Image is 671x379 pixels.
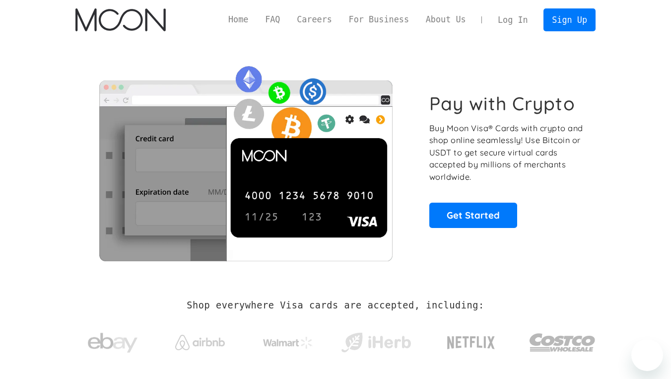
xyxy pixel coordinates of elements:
a: home [75,8,165,31]
img: iHerb [339,330,413,356]
p: Buy Moon Visa® Cards with crypto and shop online seamlessly! Use Bitcoin or USDT to get secure vi... [429,122,585,183]
a: Airbnb [163,325,237,355]
a: About Us [417,13,474,26]
img: ebay [88,327,137,359]
a: iHerb [339,320,413,361]
img: Costco [529,324,596,361]
img: Moon Logo [75,8,165,31]
a: FAQ [257,13,288,26]
iframe: Button to launch messaging window [631,339,663,371]
a: For Business [340,13,417,26]
h1: Pay with Crypto [429,92,575,115]
img: Netflix [446,330,496,355]
a: ebay [75,317,149,364]
img: Moon Cards let you spend your crypto anywhere Visa is accepted. [75,59,415,261]
a: Sign Up [543,8,595,31]
h2: Shop everywhere Visa cards are accepted, including: [187,300,484,311]
a: Netflix [427,320,516,360]
a: Costco [529,314,596,366]
a: Get Started [429,203,517,227]
img: Airbnb [175,335,225,350]
a: Home [220,13,257,26]
a: Walmart [251,327,325,354]
a: Log In [489,9,536,31]
a: Careers [288,13,340,26]
img: Walmart [263,337,313,349]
